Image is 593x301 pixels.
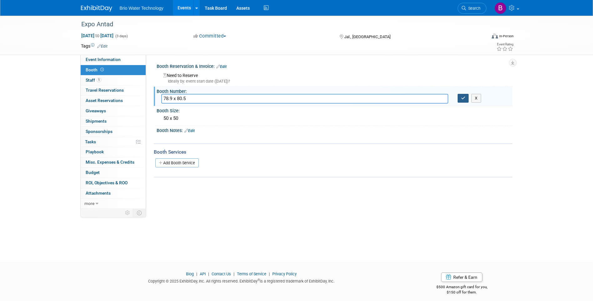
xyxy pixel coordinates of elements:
span: Search [466,6,480,11]
span: Budget [86,170,100,175]
div: Expo Antad [79,19,477,30]
span: ROI, Objectives & ROO [86,180,128,185]
a: Edit [184,129,195,133]
span: 1 [97,78,101,82]
a: Attachments [81,188,146,198]
a: Tasks [81,137,146,147]
a: Asset Reservations [81,96,146,106]
td: Toggle Event Tabs [133,209,146,217]
a: Staff1 [81,75,146,85]
a: Booth [81,65,146,75]
td: Personalize Event Tab Strip [122,209,133,217]
div: Booth Notes: [157,126,512,134]
span: | [207,272,211,276]
a: Playbook [81,147,146,157]
span: Tasks [85,139,96,144]
button: X [471,94,481,103]
a: ROI, Objectives & ROO [81,178,146,188]
div: Ideally by: event start date ([DATE])? [163,79,508,84]
span: Attachments [86,191,111,196]
a: Blog [186,272,194,276]
div: In-Person [499,34,514,38]
span: | [195,272,199,276]
a: Privacy Policy [272,272,297,276]
span: Event Information [86,57,121,62]
img: ExhibitDay [81,5,112,12]
a: Add Booth Service [155,158,199,167]
button: Committed [191,33,229,39]
span: Jal., [GEOGRAPHIC_DATA] [344,34,390,39]
div: Need to Reserve [161,71,508,84]
a: Budget [81,168,146,178]
a: Edit [97,44,108,48]
a: Shipments [81,116,146,126]
span: to [94,33,100,38]
span: Booth [86,67,105,72]
div: Event Rating [496,43,513,46]
div: $500 Amazon gift card for you, [411,280,512,295]
div: Booth Reservation & Invoice: [157,62,512,70]
a: Misc. Expenses & Credits [81,157,146,167]
div: Booth Number: [157,87,512,94]
span: [DATE] [DATE] [81,33,114,38]
span: Travel Reservations [86,88,124,93]
span: Asset Reservations [86,98,123,103]
span: (3 days) [115,34,128,38]
sup: ® [258,278,260,282]
a: Contact Us [212,272,231,276]
span: Playbook [86,149,104,154]
div: 50 x 50 [161,114,508,123]
span: Sponsorships [86,129,113,134]
a: Event Information [81,55,146,65]
a: Edit [216,64,227,69]
a: Travel Reservations [81,85,146,95]
a: API [200,272,206,276]
span: Misc. Expenses & Credits [86,160,134,165]
span: | [267,272,271,276]
div: Copyright © 2025 ExhibitDay, Inc. All rights reserved. ExhibitDay is a registered trademark of Ex... [81,277,402,284]
span: more [84,201,94,206]
span: Staff [86,78,101,83]
span: Booth not reserved yet [99,67,105,72]
a: Sponsorships [81,127,146,137]
a: Search [458,3,486,14]
a: more [81,199,146,209]
div: Event Format [450,33,514,42]
a: Giveaways [81,106,146,116]
div: Booth Size: [157,106,512,114]
img: Brandye Gahagan [495,2,506,14]
span: Shipments [86,119,107,124]
td: Tags [81,43,108,49]
span: Brio Water Technology [120,6,163,11]
span: | [232,272,236,276]
a: Terms of Service [237,272,266,276]
span: Giveaways [86,108,106,113]
a: Refer & Earn [441,273,482,282]
div: $150 off for them. [411,290,512,295]
img: Format-Inperson.png [492,33,498,38]
div: Booth Services [154,149,512,156]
